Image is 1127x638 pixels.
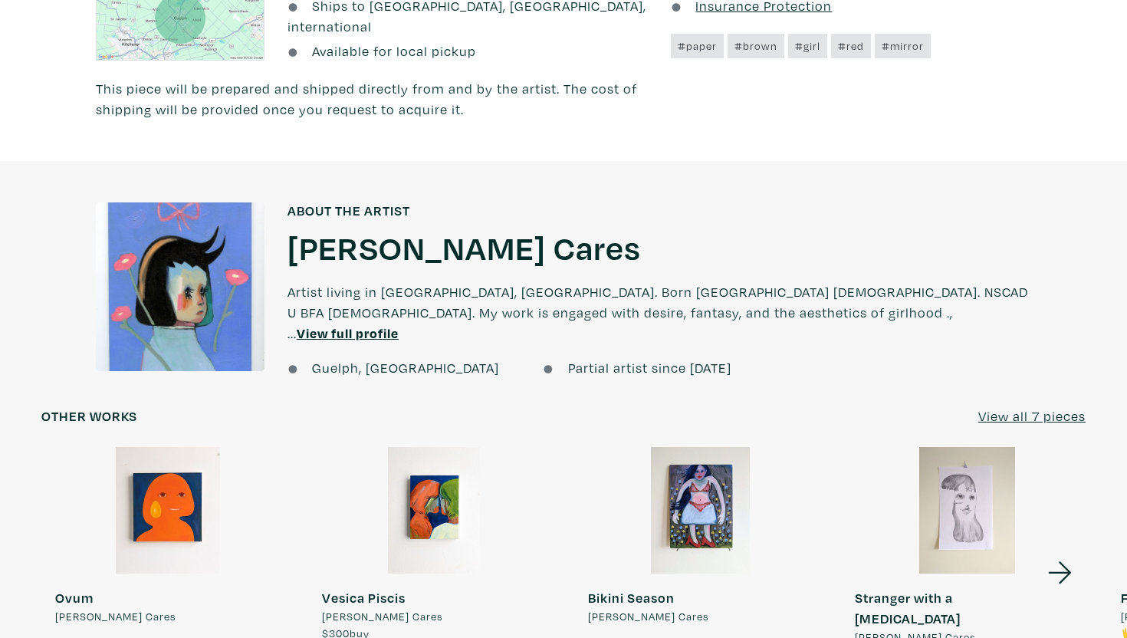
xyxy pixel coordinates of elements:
[297,324,399,342] a: View full profile
[875,34,931,58] a: #mirror
[855,589,961,627] strong: Stranger with a [MEDICAL_DATA]
[312,359,499,377] span: Guelph, [GEOGRAPHIC_DATA]
[671,34,724,58] a: #paper
[322,608,443,625] span: [PERSON_NAME] Cares
[978,406,1086,426] a: View all 7 pieces
[978,407,1086,425] u: View all 7 pieces
[287,41,648,61] li: Available for local pickup
[728,34,784,58] a: #brown
[41,408,137,425] h6: Other works
[287,268,1031,357] p: Artist living in [GEOGRAPHIC_DATA], [GEOGRAPHIC_DATA]. Born [GEOGRAPHIC_DATA] [DEMOGRAPHIC_DATA]....
[96,78,648,120] p: This piece will be prepared and shipped directly from and by the artist. The cost of shipping wil...
[322,589,406,607] strong: Vesica Piscis
[588,608,709,625] span: [PERSON_NAME] Cares
[55,608,176,625] span: [PERSON_NAME] Cares
[574,447,827,624] a: Bikini Season [PERSON_NAME] Cares
[788,34,827,58] a: #girl
[568,359,731,377] span: Partial artist since [DATE]
[41,447,294,624] a: Ovum [PERSON_NAME] Cares
[287,226,641,268] a: [PERSON_NAME] Cares
[588,589,675,607] strong: Bikini Season
[831,34,871,58] a: #red
[55,589,94,607] strong: Ovum
[287,202,1031,219] h6: About the artist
